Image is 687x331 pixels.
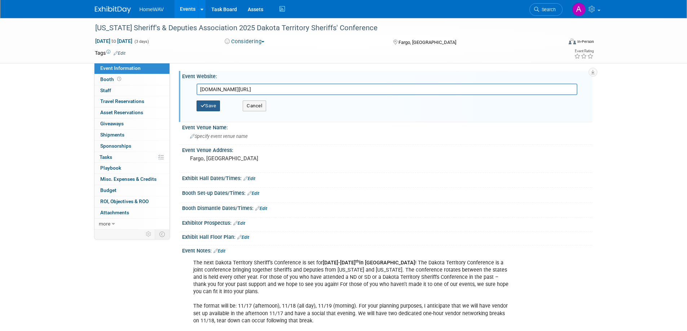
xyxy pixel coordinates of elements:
[94,63,169,74] a: Event Information
[398,40,456,45] span: Fargo, [GEOGRAPHIC_DATA]
[116,76,123,82] span: Booth not reserved yet
[114,51,125,56] a: Edit
[222,38,267,45] button: Considering
[356,259,359,264] sup: th
[100,176,157,182] span: Misc. Expenses & Credits
[323,260,415,266] b: [DATE]-[DATE] in [GEOGRAPHIC_DATA]
[100,109,143,115] span: Asset Reservations
[93,22,552,35] div: [US_STATE] Sheriff's & Deputies Association 2025 Dakota Territory Sheriffs' Conference
[95,49,125,57] td: Tags
[577,39,594,44] div: In-Person
[182,232,593,241] div: Exhibit Hall Floor Plan:
[100,65,141,71] span: Event Information
[100,76,123,82] span: Booth
[110,38,117,44] span: to
[247,191,259,196] a: Edit
[94,85,169,96] a: Staff
[182,122,593,131] div: Event Venue Name:
[100,132,124,138] span: Shipments
[94,163,169,174] a: Playbook
[100,210,129,215] span: Attachments
[95,6,131,13] img: ExhibitDay
[182,188,593,197] div: Booth Set-up Dates/Times:
[142,229,155,239] td: Personalize Event Tab Strip
[100,198,149,204] span: ROI, Objectives & ROO
[94,107,169,118] a: Asset Reservations
[155,229,169,239] td: Toggle Event Tabs
[100,154,112,160] span: Tasks
[182,145,593,154] div: Event Venue Address:
[233,221,245,226] a: Edit
[569,39,576,44] img: Format-Inperson.png
[243,176,255,181] a: Edit
[100,88,111,93] span: Staff
[255,206,267,211] a: Edit
[140,6,164,12] span: HomeWAV
[197,100,220,111] button: Save
[182,203,593,212] div: Booth Dismantle Dates/Times:
[100,187,116,193] span: Budget
[100,121,124,126] span: Giveaways
[182,71,593,80] div: Event Website:
[100,98,144,104] span: Travel Reservations
[182,218,593,227] div: Exhibitor Prospectus:
[190,134,248,139] span: Specify event venue name
[94,96,169,107] a: Travel Reservations
[94,118,169,129] a: Giveaways
[94,174,169,185] a: Misc. Expenses & Credits
[94,219,169,229] a: more
[94,196,169,207] a: ROI, Objectives & ROO
[134,39,149,44] span: (3 days)
[94,141,169,152] a: Sponsorships
[94,130,169,140] a: Shipments
[529,3,563,16] a: Search
[237,235,249,240] a: Edit
[182,173,593,182] div: Exhibit Hall Dates/Times:
[243,100,266,111] button: Cancel
[213,249,225,254] a: Edit
[94,74,169,85] a: Booth
[100,143,131,149] span: Sponsorships
[100,165,121,171] span: Playbook
[182,245,593,255] div: Event Notes:
[94,185,169,196] a: Budget
[197,84,577,95] input: Enter URL
[572,3,586,16] img: Amanda Jasper
[190,155,345,162] pre: Fargo, [GEOGRAPHIC_DATA]
[520,37,594,48] div: Event Format
[94,152,169,163] a: Tasks
[539,7,556,12] span: Search
[95,38,133,44] span: [DATE] [DATE]
[94,207,169,218] a: Attachments
[99,221,110,227] span: more
[574,49,594,53] div: Event Rating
